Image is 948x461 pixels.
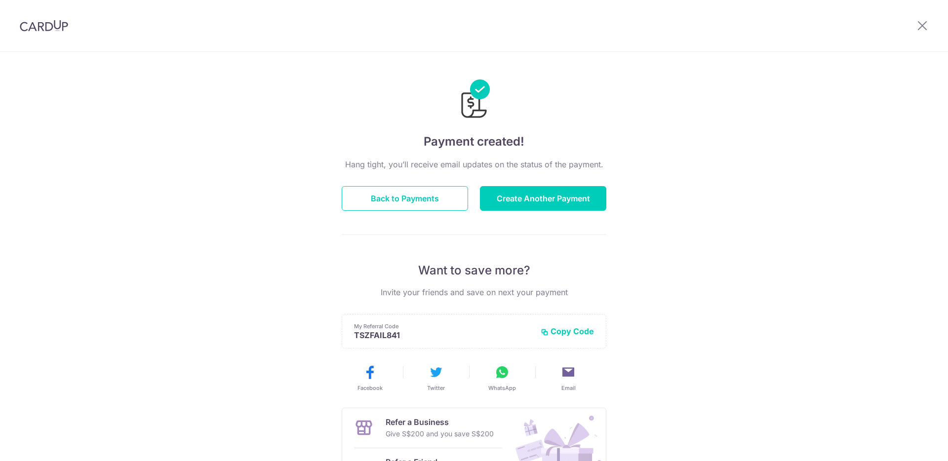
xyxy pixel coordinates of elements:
button: Twitter [407,364,465,392]
span: WhatsApp [488,384,516,392]
p: TSZFAIL841 [354,330,533,340]
p: Give S$200 and you save S$200 [386,428,494,440]
p: Refer a Business [386,416,494,428]
p: Hang tight, you’ll receive email updates on the status of the payment. [342,158,606,170]
span: Email [561,384,576,392]
p: Want to save more? [342,263,606,278]
img: CardUp [20,20,68,32]
img: Payments [458,79,490,121]
h4: Payment created! [342,133,606,151]
p: Invite your friends and save on next your payment [342,286,606,298]
button: Create Another Payment [480,186,606,211]
button: Back to Payments [342,186,468,211]
button: Facebook [341,364,399,392]
button: Copy Code [541,326,594,336]
p: My Referral Code [354,322,533,330]
span: Twitter [427,384,445,392]
button: Email [539,364,597,392]
span: Facebook [357,384,383,392]
button: WhatsApp [473,364,531,392]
